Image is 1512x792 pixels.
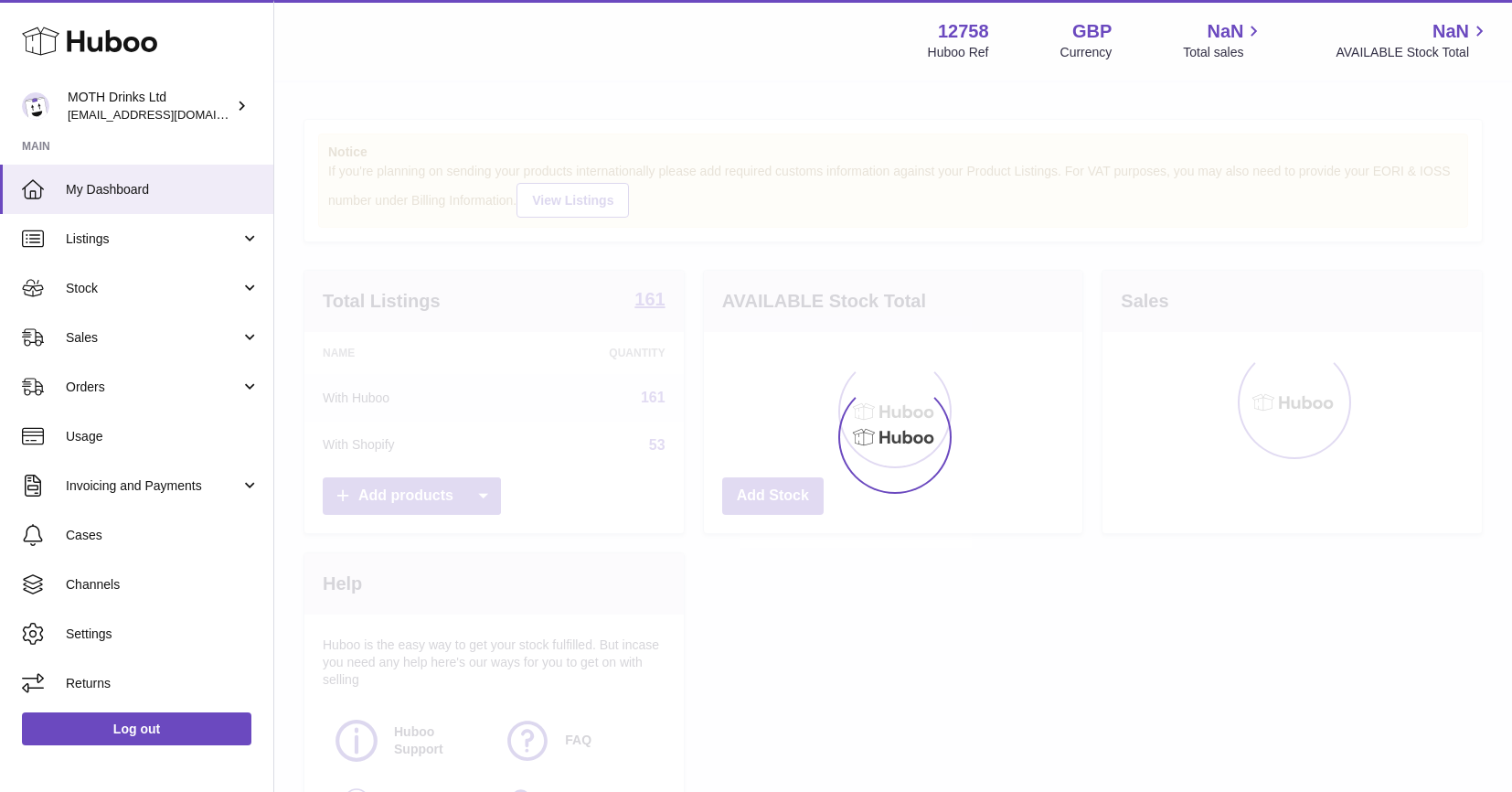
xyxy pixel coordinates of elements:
[1207,19,1243,44] span: NaN
[66,230,240,248] span: Listings
[68,107,269,122] span: [EMAIL_ADDRESS][DOMAIN_NAME]
[1336,44,1490,61] span: AVAILABLE Stock Total
[1432,19,1469,44] span: NaN
[1336,19,1490,61] a: NaN AVAILABLE Stock Total
[1183,19,1264,61] a: NaN Total sales
[1072,19,1112,44] strong: GBP
[66,626,260,643] span: Settings
[66,428,260,445] span: Usage
[66,576,260,594] span: Channels
[66,280,240,297] span: Stock
[22,92,49,120] img: orders@mothdrinks.com
[1183,44,1264,61] span: Total sales
[66,329,240,347] span: Sales
[938,19,989,44] strong: 12758
[928,44,989,61] div: Huboo Ref
[66,527,260,544] span: Cases
[66,181,260,198] span: My Dashboard
[22,712,251,745] a: Log out
[66,379,240,396] span: Orders
[1060,44,1113,61] div: Currency
[66,477,240,495] span: Invoicing and Payments
[66,675,260,692] span: Returns
[68,89,232,123] div: MOTH Drinks Ltd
